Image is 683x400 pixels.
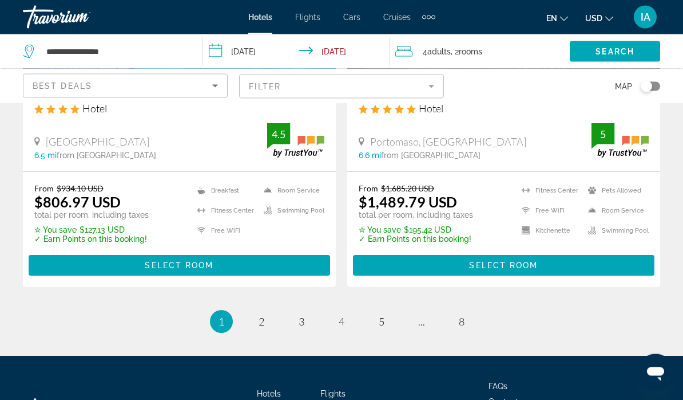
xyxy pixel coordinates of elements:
span: 5 [379,316,384,328]
span: ✮ You save [34,226,77,235]
div: 5 star Hotel [359,103,649,115]
div: 5 [591,128,614,142]
span: ✮ You save [359,226,401,235]
a: Select Room [29,258,330,270]
li: Fitness Center [516,184,582,198]
span: Adults [427,47,451,56]
span: from [GEOGRAPHIC_DATA] [381,151,481,160]
span: 8 [459,316,464,328]
span: Select Room [469,261,538,270]
a: Flights [320,390,346,399]
a: Flights [295,13,320,22]
button: Change language [546,10,568,26]
a: FAQs [489,382,507,391]
ins: $806.97 USD [34,194,121,211]
li: Swimming Pool [582,224,649,238]
a: Hotels [257,390,281,399]
button: Toggle map [632,81,660,92]
li: Room Service [582,204,649,218]
button: User Menu [630,5,660,29]
del: $1,685.20 USD [381,184,434,194]
a: Cars [343,13,360,22]
span: Hotel [82,103,107,115]
span: IA [641,11,650,23]
li: Fitness Center [192,204,258,218]
span: ... [418,316,425,328]
div: 4.5 [267,128,290,142]
button: Change currency [585,10,613,26]
span: 4 [339,316,344,328]
del: $934.10 USD [57,184,104,194]
p: ✓ Earn Points on this booking! [34,235,149,244]
a: Hotels [248,13,272,22]
span: Best Deals [33,81,92,91]
span: , 2 [451,44,482,60]
li: Pets Allowed [582,184,649,198]
span: Map [615,79,632,95]
li: Free WiFi [516,204,582,218]
iframe: Button to launch messaging window [637,354,674,391]
img: trustyou-badge.svg [267,124,324,158]
li: Swimming Pool [258,204,324,218]
span: [GEOGRAPHIC_DATA] [46,136,149,148]
li: Room Service [258,184,324,198]
span: Search [595,47,634,56]
button: Travelers: 4 adults, 0 children [390,34,570,69]
a: Travorium [23,2,137,32]
span: Portomaso, [GEOGRAPHIC_DATA] [370,136,526,148]
span: 1 [219,316,224,328]
span: From [359,184,378,194]
button: Select Room [29,256,330,276]
button: Extra navigation items [422,8,435,26]
span: 4 [423,44,451,60]
span: From [34,184,54,194]
div: 4 star Hotel [34,103,324,115]
nav: Pagination [23,311,660,334]
span: Select Room [145,261,213,270]
img: trustyou-badge.svg [591,124,649,158]
span: USD [585,14,602,23]
span: 6.5 mi [34,151,57,160]
button: Select Room [353,256,654,276]
p: $195.42 USD [359,226,473,235]
p: ✓ Earn Points on this booking! [359,235,473,244]
li: Breakfast [192,184,258,198]
span: from [GEOGRAPHIC_DATA] [57,151,156,160]
span: en [546,14,557,23]
li: Kitchenette [516,224,582,238]
span: rooms [459,47,482,56]
mat-select: Sort by [33,79,218,93]
li: Free WiFi [192,224,258,238]
p: $127.13 USD [34,226,149,235]
ins: $1,489.79 USD [359,194,457,211]
button: Check-in date: Oct 4, 2025 Check-out date: Oct 9, 2025 [203,34,389,69]
a: Cruises [383,13,411,22]
p: total per room, including taxes [359,211,473,220]
button: Search [570,41,660,62]
button: Filter [239,74,444,99]
span: 3 [299,316,304,328]
span: Hotel [419,103,443,115]
p: total per room, including taxes [34,211,149,220]
a: Select Room [353,258,654,270]
span: 2 [259,316,264,328]
span: 6.6 mi [359,151,381,160]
